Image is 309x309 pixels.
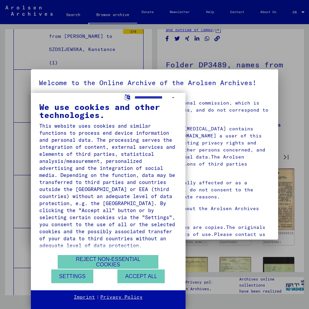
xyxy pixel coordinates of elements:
[74,294,95,301] a: Imprint
[51,269,93,283] button: Settings
[100,294,143,301] a: Privacy Policy
[58,255,158,269] button: Reject non-essential cookies
[117,269,165,283] button: Accept all
[39,122,177,249] div: This website uses cookies and similar functions to process end device information and personal da...
[39,103,177,119] div: We use cookies and other technologies.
